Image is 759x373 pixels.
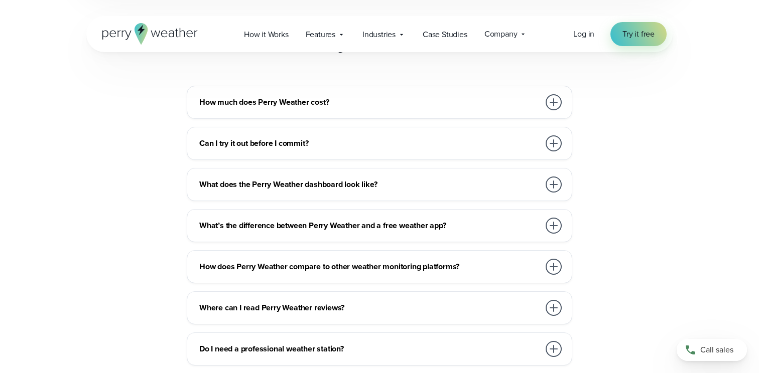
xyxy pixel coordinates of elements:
span: Case Studies [423,29,467,41]
span: Try it free [622,28,655,40]
h3: What’s the difference between Perry Weather and a free weather app? [199,220,540,232]
a: Log in [573,28,594,40]
a: Call sales [677,339,747,361]
h3: Where can I read Perry Weather reviews? [199,302,540,314]
h3: Do I need a professional weather station? [199,343,540,355]
h3: How much does Perry Weather cost? [199,96,540,108]
span: How it Works [244,29,289,41]
a: Try it free [610,22,667,46]
h3: Can I try it out before I commit? [199,137,540,149]
span: Company [484,28,518,40]
h3: How does Perry Weather compare to other weather monitoring platforms? [199,261,540,273]
h2: Frequently asked questions [238,26,521,54]
a: How it Works [235,24,297,45]
span: Features [306,29,335,41]
span: Industries [362,29,396,41]
a: Case Studies [414,24,476,45]
span: Call sales [700,344,733,356]
h3: What does the Perry Weather dashboard look like? [199,178,540,191]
